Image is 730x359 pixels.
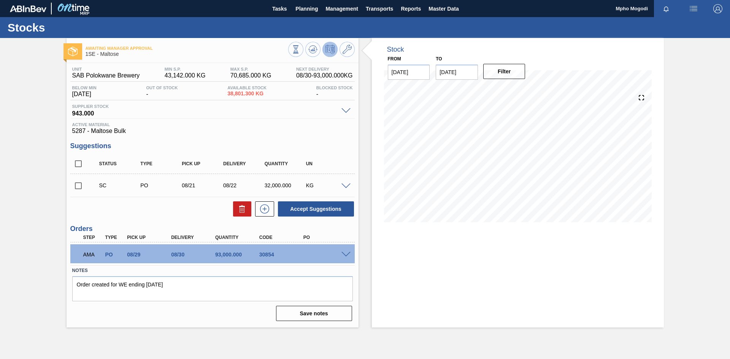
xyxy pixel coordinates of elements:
span: Reports [401,4,421,13]
div: Purchase order [138,182,184,188]
button: Notifications [654,3,678,14]
h3: Suggestions [70,142,355,150]
div: 08/30/2025 [169,251,219,258]
span: 1SE - Maltose [86,51,288,57]
h1: Stocks [8,23,143,32]
input: mm/dd/yyyy [436,65,478,80]
button: Deprogram Stock [322,42,338,57]
span: MIN S.P. [165,67,206,71]
button: Accept Suggestions [278,201,354,217]
span: Supplier Stock [72,104,338,109]
img: userActions [689,4,698,13]
textarea: Order created for WE ending [DATE] [72,276,353,301]
button: Save notes [276,306,352,321]
input: mm/dd/yyyy [388,65,430,80]
span: 08/30 - 93,000.000 KG [296,72,353,79]
div: 08/29/2025 [125,251,175,258]
span: Out Of Stock [146,85,178,90]
span: Master Data [428,4,459,13]
img: Ícone [68,47,78,56]
div: Quantity [213,235,263,240]
div: Awaiting Manager Approval [81,246,104,263]
span: 43,142.000 KG [165,72,206,79]
span: MAX S.P. [230,67,271,71]
div: New suggestion [251,201,274,217]
p: AMA [83,251,102,258]
button: Go to Master Data / General [340,42,355,57]
span: Tasks [271,4,288,13]
button: Update Chart [305,42,321,57]
span: Transports [366,4,393,13]
img: Logout [713,4,722,13]
span: [DATE] [72,91,97,98]
div: - [144,85,180,98]
span: Below Min [72,85,97,90]
div: - [314,85,355,98]
div: Accept Suggestions [274,201,355,217]
div: 08/22/2025 [221,182,267,188]
div: Code [257,235,307,240]
span: Active Material [72,122,353,127]
div: Delivery [221,161,267,166]
div: Status [97,161,143,166]
label: From [388,56,401,62]
div: 32,000.000 [263,182,309,188]
span: Available Stock [227,85,267,90]
button: Stocks Overview [288,42,303,57]
div: Delete Suggestions [229,201,251,217]
div: Suggestion Created [97,182,143,188]
div: Type [103,235,126,240]
span: Blocked Stock [316,85,353,90]
div: 93,000.000 [213,251,263,258]
label: Notes [72,265,353,276]
label: to [436,56,442,62]
span: Planning [295,4,318,13]
div: 08/21/2025 [180,182,226,188]
span: 70,685.000 KG [230,72,271,79]
div: Type [138,161,184,166]
div: PO [302,235,351,240]
div: Step [81,235,104,240]
button: Filter [483,64,525,79]
div: Pick up [125,235,175,240]
div: Quantity [263,161,309,166]
div: UN [304,161,350,166]
span: Management [325,4,358,13]
span: 38,801.300 KG [227,91,267,96]
span: 5287 - Maltose Bulk [72,128,353,134]
img: TNhmsLtSVTkK8tSr43FrP2fwEKptu5GPRR3wAAAABJRU5ErkJggg== [10,5,46,12]
div: KG [304,182,350,188]
div: Purchase order [103,251,126,258]
span: Awaiting Manager Approval [86,46,288,51]
div: Stock [387,46,404,54]
span: Next Delivery [296,67,353,71]
span: 943.000 [72,109,338,116]
div: Delivery [169,235,219,240]
div: Pick up [180,161,226,166]
div: 30854 [257,251,307,258]
span: Unit [72,67,140,71]
h3: Orders [70,225,355,233]
span: SAB Polokwane Brewery [72,72,140,79]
